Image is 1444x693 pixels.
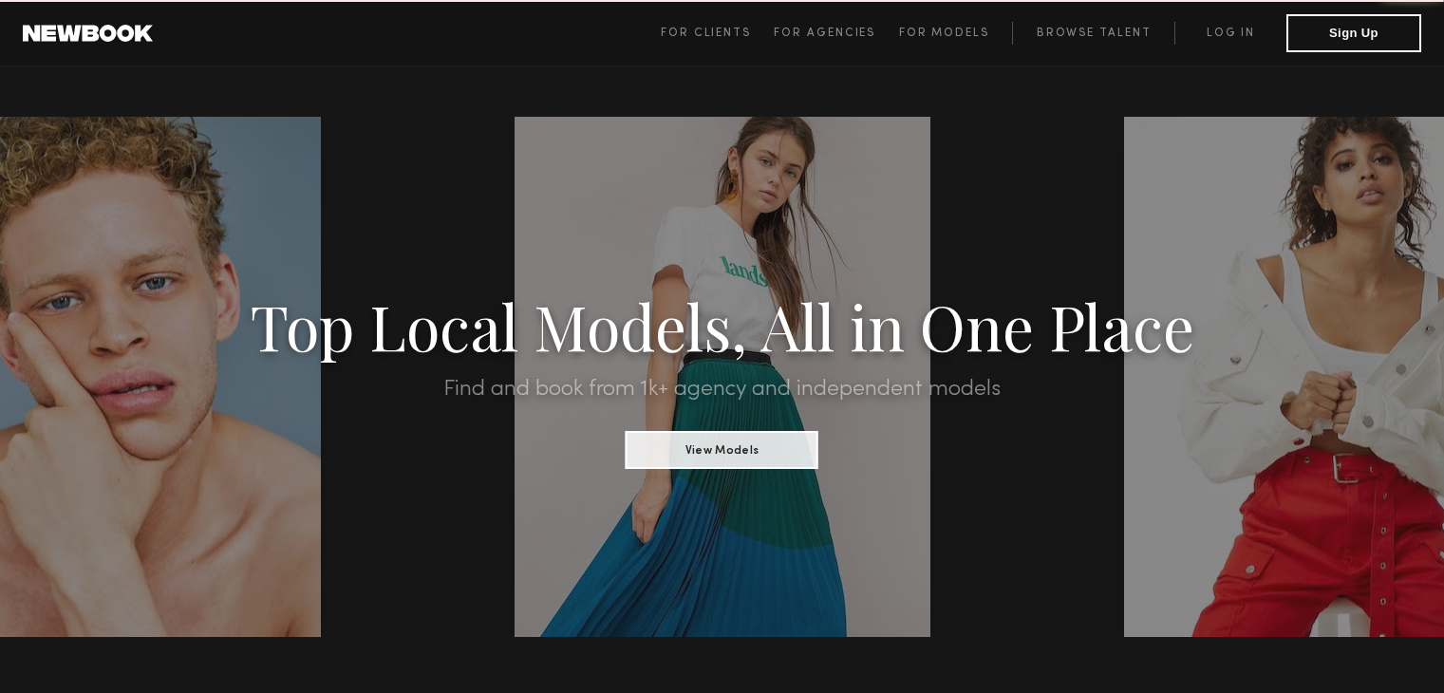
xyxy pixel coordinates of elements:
a: For Clients [661,22,774,45]
button: Sign Up [1286,14,1421,52]
a: Browse Talent [1012,22,1174,45]
a: View Models [626,438,818,459]
a: Log in [1174,22,1286,45]
span: For Models [899,28,989,39]
span: For Agencies [774,28,875,39]
h2: Find and book from 1k+ agency and independent models [108,378,1336,401]
a: For Agencies [774,22,898,45]
button: View Models [626,431,818,469]
a: For Models [899,22,1013,45]
h1: Top Local Models, All in One Place [108,296,1336,355]
span: For Clients [661,28,751,39]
